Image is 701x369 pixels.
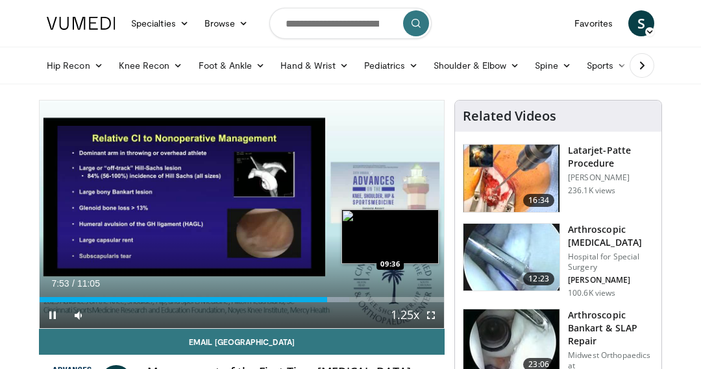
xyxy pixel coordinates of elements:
[463,108,556,124] h4: Related Videos
[40,297,444,302] div: Progress Bar
[341,209,439,264] img: image.jpeg
[39,53,111,78] a: Hip Recon
[191,53,273,78] a: Foot & Ankle
[77,278,100,289] span: 11:05
[269,8,432,39] input: Search topics, interventions
[463,145,560,212] img: 617583_3.png.150x105_q85_crop-smart_upscale.jpg
[66,302,92,328] button: Mute
[72,278,75,289] span: /
[463,224,560,291] img: 10039_3.png.150x105_q85_crop-smart_upscale.jpg
[463,144,654,213] a: 16:34 Latarjet-Patte Procedure [PERSON_NAME] 236.1K views
[628,10,654,36] a: S
[567,10,621,36] a: Favorites
[568,309,654,348] h3: Arthroscopic Bankart & SLAP Repair
[523,272,554,285] span: 12:23
[123,10,197,36] a: Specialties
[579,53,635,78] a: Sports
[356,53,426,78] a: Pediatrics
[40,101,444,328] video-js: Video Player
[568,185,615,196] p: 236.1K views
[426,53,527,78] a: Shoulder & Elbow
[527,53,578,78] a: Spine
[568,252,654,272] p: Hospital for Special Surgery
[568,144,654,170] h3: Latarjet-Patte Procedure
[568,275,654,285] p: [PERSON_NAME]
[197,10,256,36] a: Browse
[523,194,554,207] span: 16:34
[463,223,654,298] a: 12:23 Arthroscopic [MEDICAL_DATA] Hospital for Special Surgery [PERSON_NAME] 100.6K views
[47,17,116,30] img: VuMedi Logo
[568,288,615,298] p: 100.6K views
[273,53,356,78] a: Hand & Wrist
[568,173,654,183] p: [PERSON_NAME]
[51,278,69,289] span: 7:53
[40,302,66,328] button: Pause
[39,329,445,355] a: Email [GEOGRAPHIC_DATA]
[111,53,191,78] a: Knee Recon
[568,223,654,249] h3: Arthroscopic [MEDICAL_DATA]
[418,302,444,328] button: Fullscreen
[392,302,418,328] button: Playback Rate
